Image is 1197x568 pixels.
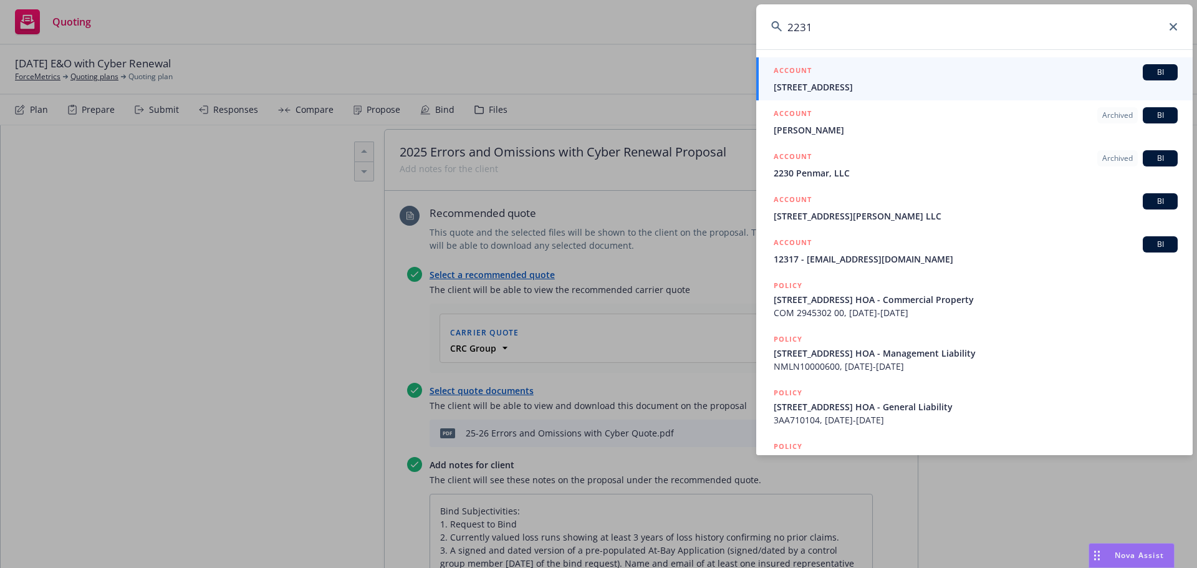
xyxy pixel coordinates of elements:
h5: POLICY [774,440,802,453]
span: 12317 - [EMAIL_ADDRESS][DOMAIN_NAME] [774,253,1178,266]
h5: ACCOUNT [774,64,812,79]
span: BI [1148,196,1173,207]
div: Drag to move [1089,544,1105,567]
h5: ACCOUNT [774,193,812,208]
span: BI [1148,153,1173,164]
span: [STREET_ADDRESS] HOA - Commercial Property [774,293,1178,306]
span: [STREET_ADDRESS][PERSON_NAME] LLC [774,209,1178,223]
span: Archived [1102,110,1133,121]
span: NMLN10000600, [DATE]-[DATE] [774,360,1178,373]
a: ACCOUNTBI[STREET_ADDRESS][PERSON_NAME] LLC [756,186,1193,229]
span: 2230 Penmar, LLC [774,166,1178,180]
h5: ACCOUNT [774,236,812,251]
input: Search... [756,4,1193,49]
a: ACCOUNTBI12317 - [EMAIL_ADDRESS][DOMAIN_NAME] [756,229,1193,272]
span: [STREET_ADDRESS] HOA - General Liability [774,400,1178,413]
span: COM 2945302 00, [DATE]-[DATE] [774,306,1178,319]
a: ACCOUNTBI[STREET_ADDRESS] [756,57,1193,100]
span: [STREET_ADDRESS] HOA - Management Liability [774,347,1178,360]
button: Nova Assist [1089,543,1175,568]
span: [PERSON_NAME] [774,123,1178,137]
a: ACCOUNTArchivedBI[PERSON_NAME] [756,100,1193,143]
span: Nova Assist [1115,550,1164,561]
a: ACCOUNTArchivedBI2230 Penmar, LLC [756,143,1193,186]
a: POLICY[STREET_ADDRESS] HOA - Management LiabilityNMLN10000600, [DATE]-[DATE] [756,326,1193,380]
h5: POLICY [774,387,802,399]
span: [STREET_ADDRESS] [774,80,1178,94]
span: [STREET_ADDRESS] HOA - Management Liability [774,454,1178,467]
a: POLICY[STREET_ADDRESS] HOA - General Liability3AA710104, [DATE]-[DATE] [756,380,1193,433]
span: 3AA710104, [DATE]-[DATE] [774,413,1178,426]
a: POLICY[STREET_ADDRESS] HOA - Management Liability [756,433,1193,487]
h5: POLICY [774,333,802,345]
span: BI [1148,67,1173,78]
a: POLICY[STREET_ADDRESS] HOA - Commercial PropertyCOM 2945302 00, [DATE]-[DATE] [756,272,1193,326]
h5: POLICY [774,279,802,292]
span: BI [1148,239,1173,250]
span: BI [1148,110,1173,121]
span: Archived [1102,153,1133,164]
h5: ACCOUNT [774,150,812,165]
h5: ACCOUNT [774,107,812,122]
